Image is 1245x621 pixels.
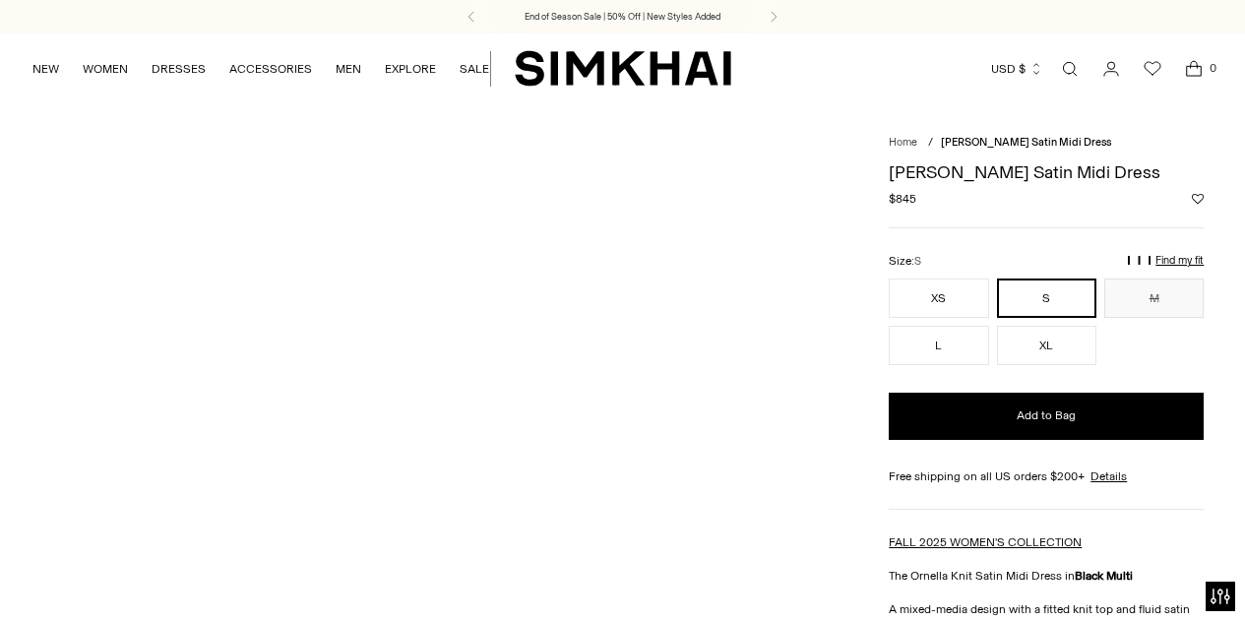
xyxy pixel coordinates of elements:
[152,47,206,91] a: DRESSES
[889,252,921,271] label: Size:
[914,255,921,268] span: S
[997,279,1096,318] button: S
[889,135,1204,152] nav: breadcrumbs
[928,135,933,152] div: /
[385,47,436,91] a: EXPLORE
[1090,467,1127,485] a: Details
[889,326,988,365] button: L
[889,567,1204,585] p: The Ornella Knit Satin Midi Dress in
[889,393,1204,440] button: Add to Bag
[1192,193,1204,205] button: Add to Wishlist
[1104,279,1204,318] button: M
[32,47,59,91] a: NEW
[889,467,1204,485] div: Free shipping on all US orders $200+
[889,136,917,149] a: Home
[1174,49,1214,89] a: Open cart modal
[1133,49,1172,89] a: Wishlist
[1091,49,1131,89] a: Go to the account page
[336,47,361,91] a: MEN
[889,190,916,208] span: $845
[83,47,128,91] a: WOMEN
[991,47,1043,91] button: USD $
[889,535,1082,549] a: FALL 2025 WOMEN'S COLLECTION
[460,47,489,91] a: SALE
[889,279,988,318] button: XS
[1050,49,1089,89] a: Open search modal
[997,326,1096,365] button: XL
[229,47,312,91] a: ACCESSORIES
[1075,569,1133,583] strong: Black Multi
[1204,59,1221,77] span: 0
[889,163,1204,181] h1: [PERSON_NAME] Satin Midi Dress
[515,49,731,88] a: SIMKHAI
[941,136,1111,149] span: [PERSON_NAME] Satin Midi Dress
[1017,407,1076,424] span: Add to Bag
